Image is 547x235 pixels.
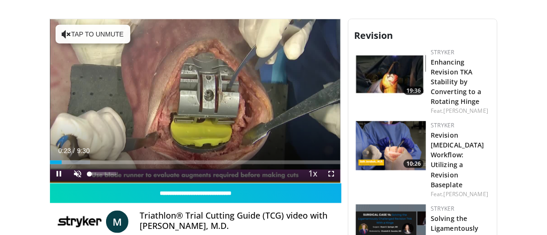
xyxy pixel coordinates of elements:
[354,29,393,42] span: Revision
[431,48,454,56] a: Stryker
[90,172,116,176] div: Volume Level
[431,107,490,115] div: Feat.
[50,164,69,183] button: Pause
[322,164,341,183] button: Fullscreen
[356,48,426,97] a: 19:36
[106,211,128,233] a: M
[57,211,103,233] img: Stryker
[69,164,87,183] button: Unmute
[56,25,130,44] button: Tap to unmute
[431,205,454,213] a: Stryker
[50,161,341,164] div: Progress Bar
[303,164,322,183] button: Playback Rate
[77,147,90,154] span: 9:30
[404,87,424,95] span: 19:36
[58,147,71,154] span: 0:23
[431,121,454,129] a: Stryker
[356,121,426,170] img: f0308e9a-ff50-4b64-b2cd-b97fc4ddd6a9.png.150x105_q85_crop-smart_upscale.png
[444,190,488,198] a: [PERSON_NAME]
[404,160,424,168] span: 10:26
[50,19,341,183] video-js: Video Player
[356,121,426,170] a: 10:26
[444,107,488,115] a: [PERSON_NAME]
[431,131,484,189] a: Revision [MEDICAL_DATA] Workflow: Utilizing a Revision Baseplate
[356,48,426,97] img: ed1baf99-82f9-4fc0-888a-9512c9d6649f.150x105_q85_crop-smart_upscale.jpg
[431,58,482,106] a: Enhancing Revision TKA Stability by Converting to a Rotating Hinge
[140,211,334,231] h4: Triathlon® Trial Cutting Guide (TCG) video with [PERSON_NAME], M.D.
[73,147,75,154] span: /
[431,190,490,198] div: Feat.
